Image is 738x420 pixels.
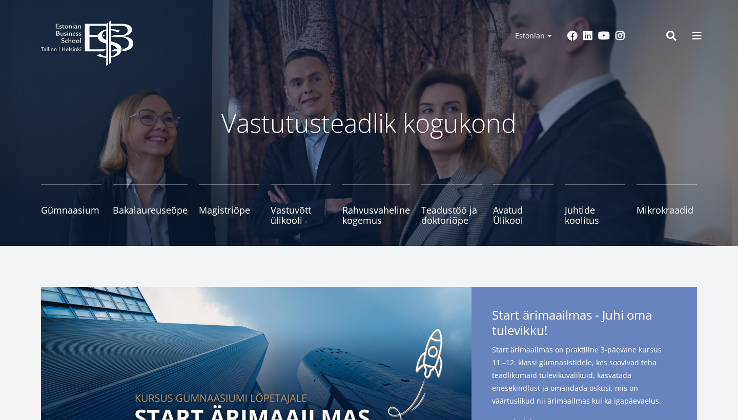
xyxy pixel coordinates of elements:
span: Teadustöö ja doktoriõpe [421,205,482,225]
a: Mikrokraadid [637,184,697,225]
span: Rahvusvaheline kogemus [342,205,410,225]
span: Start ärimaailmas on praktiline 3-päevane kursus 11.–12. klassi gümnasistidele, kes soovivad teha... [492,343,676,407]
a: Gümnaasium [41,184,101,225]
p: Vastutusteadlik kogukond [97,108,641,138]
span: Mikrokraadid [637,205,697,215]
span: Magistriõpe [199,205,259,215]
span: Vastuvõtt ülikooli [271,205,331,225]
a: Youtube [598,31,610,41]
span: Juhtide koolitus [565,205,625,225]
span: Avatud Ülikool [493,205,553,225]
a: Teadustöö ja doktoriõpe [421,184,482,225]
a: Linkedin [583,31,593,41]
a: Magistriõpe [199,184,259,225]
a: Avatud Ülikool [493,184,553,225]
a: Vastuvõtt ülikooli [271,184,331,225]
a: Bakalaureuseõpe [113,184,188,225]
span: Gümnaasium [41,205,101,215]
span: Bakalaureuseõpe [113,205,188,215]
a: Juhtide koolitus [565,184,625,225]
a: Instagram [615,31,625,41]
span: tulevikku! [492,323,547,338]
a: Rahvusvaheline kogemus [342,184,410,225]
span: Start ärimaailmas - Juhi oma [492,307,676,341]
a: Facebook [567,31,578,41]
